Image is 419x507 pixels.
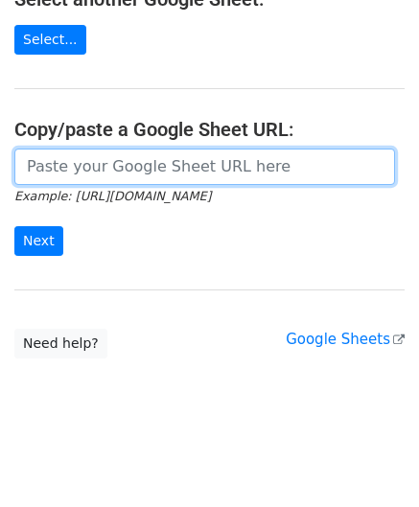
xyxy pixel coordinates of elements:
a: Google Sheets [286,331,405,348]
input: Next [14,226,63,256]
a: Select... [14,25,86,55]
input: Paste your Google Sheet URL here [14,149,395,185]
iframe: Chat Widget [323,415,419,507]
small: Example: [URL][DOMAIN_NAME] [14,189,211,203]
h4: Copy/paste a Google Sheet URL: [14,118,405,141]
a: Need help? [14,329,107,358]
